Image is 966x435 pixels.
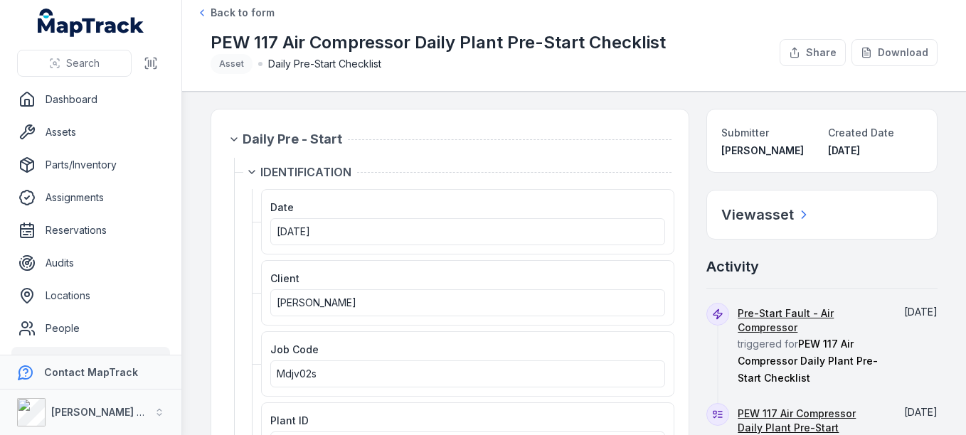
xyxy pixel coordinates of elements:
[277,367,317,380] span: Mdjv02s
[196,6,275,20] a: Back to form
[11,347,170,375] a: Forms
[828,144,860,156] time: 07/10/2025, 9:34:29 am
[243,129,342,149] span: Daily Pre - Start
[211,54,253,74] div: Asset
[11,118,170,146] a: Assets
[11,314,170,343] a: People
[904,306,938,318] time: 07/10/2025, 9:34:29 am
[904,306,938,318] span: [DATE]
[11,151,170,179] a: Parts/Inventory
[904,406,938,418] span: [DATE]
[211,31,666,54] h1: PEW 117 Air Compressor Daily Plant Pre-Start Checklist
[66,56,100,70] span: Search
[738,306,883,335] a: Pre-Start Fault - Air Compressor
[11,85,170,114] a: Dashboard
[828,127,894,139] span: Created Date
[738,307,883,384] span: triggered for
[211,6,275,20] span: Back to form
[51,406,168,418] strong: [PERSON_NAME] Group
[11,183,170,212] a: Assignments
[11,281,170,310] a: Locations
[780,39,846,66] button: Share
[851,39,938,66] button: Download
[270,272,299,284] span: Client
[44,366,138,378] strong: Contact MapTrack
[277,225,310,237] span: [DATE]
[277,225,310,237] time: 07/10/2025, 1:00:00 am
[721,144,804,156] span: [PERSON_NAME]
[11,216,170,245] a: Reservations
[828,144,860,156] span: [DATE]
[270,201,294,213] span: Date
[270,414,309,426] span: Plant ID
[38,9,144,37] a: MapTrack
[721,127,769,139] span: Submitter
[721,205,811,225] a: Viewasset
[904,406,938,418] time: 07/10/2025, 9:34:29 am
[268,57,381,71] span: Daily Pre-Start Checklist
[11,249,170,277] a: Audits
[17,50,132,77] button: Search
[738,338,878,384] span: PEW 117 Air Compressor Daily Plant Pre-Start Checklist
[721,205,794,225] h2: View asset
[260,163,351,181] span: IDENTIFICATION
[277,296,356,308] span: [PERSON_NAME]
[270,343,319,355] span: Job Code
[706,257,759,276] h2: Activity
